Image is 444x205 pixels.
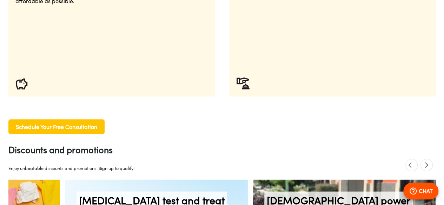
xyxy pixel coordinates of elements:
[420,159,433,171] span: next
[419,187,433,195] p: CHAT
[405,159,418,171] span: previous
[403,183,438,199] button: CHAT
[8,119,105,134] button: Schedule Your Free Consultation
[8,123,105,129] a: Schedule Your Free Consultation
[8,142,134,156] p: Discounts and promotions
[8,165,134,171] span: Enjoy unbeatable discounts and promotions. Sign up to qualify!
[16,122,97,131] span: Schedule Your Free Consultation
